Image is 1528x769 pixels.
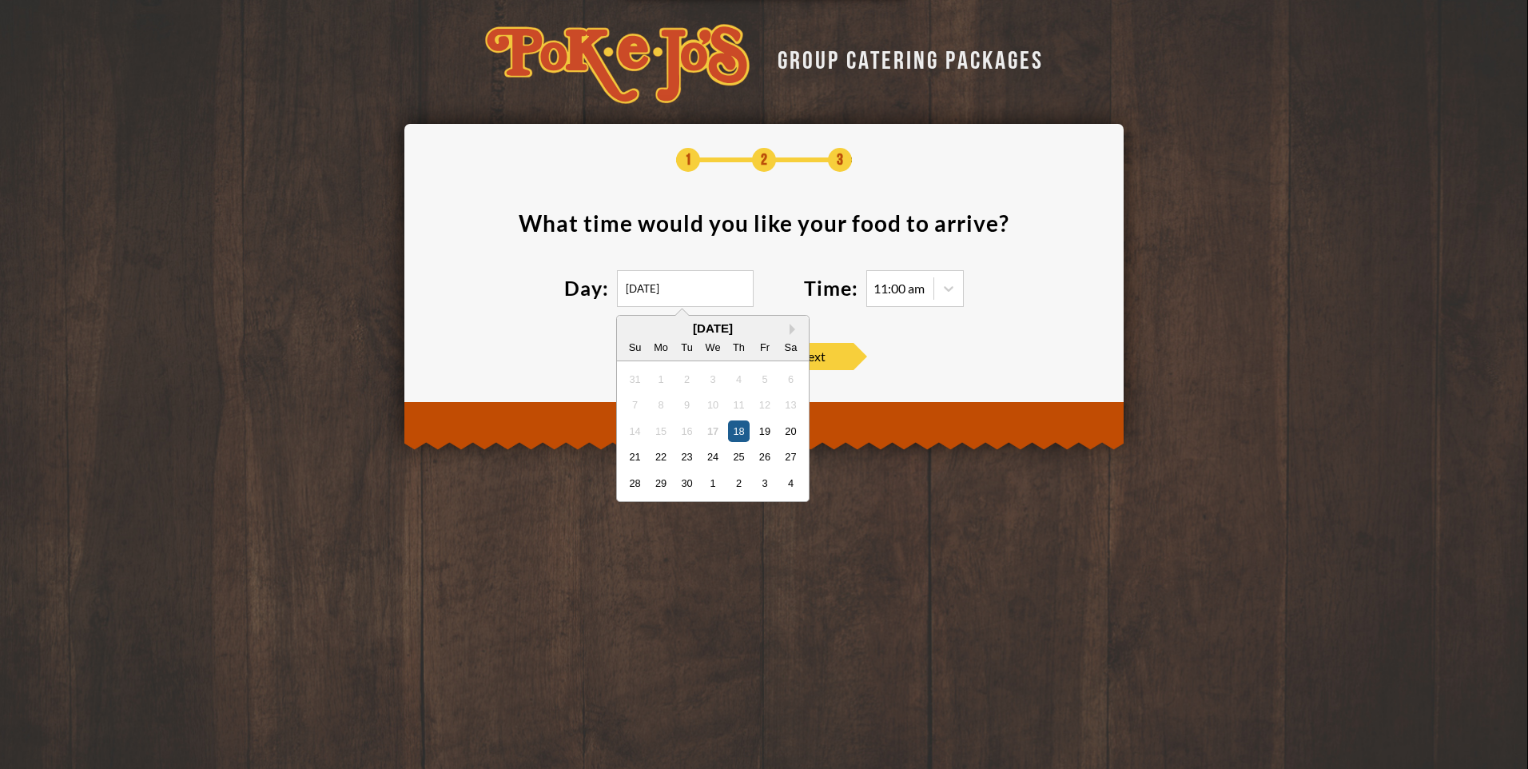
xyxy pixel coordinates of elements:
div: Choose Monday, September 29th, 2025 [651,472,672,493]
div: Choose Friday, September 19th, 2025 [754,420,775,441]
div: Not available Thursday, September 11th, 2025 [728,394,750,416]
div: Choose Wednesday, October 1st, 2025 [702,472,723,493]
div: What time would you like your food to arrive ? [519,212,1009,234]
div: Choose Tuesday, September 23rd, 2025 [676,446,698,468]
div: Not available Monday, September 8th, 2025 [651,394,672,416]
div: Not available Sunday, September 7th, 2025 [624,394,646,416]
div: Not available Saturday, September 6th, 2025 [780,368,802,389]
div: Not available Wednesday, September 3rd, 2025 [702,368,723,389]
div: Sa [780,336,802,357]
div: Choose Saturday, October 4th, 2025 [780,472,802,493]
div: Not available Monday, September 15th, 2025 [651,420,672,441]
div: Not available Thursday, September 4th, 2025 [728,368,750,389]
div: We [702,336,723,357]
div: Choose Friday, October 3rd, 2025 [754,472,775,493]
div: Su [624,336,646,357]
div: Fr [754,336,775,357]
span: 2 [752,148,776,172]
label: Time: [804,278,858,298]
div: Not available Friday, September 5th, 2025 [754,368,775,389]
div: Not available Sunday, September 14th, 2025 [624,420,646,441]
span: Next [770,343,854,370]
label: Day: [564,278,609,298]
span: 1 [676,148,700,172]
div: Mo [651,336,672,357]
div: month 2025-09 [622,366,803,496]
span: 3 [828,148,852,172]
div: Choose Sunday, September 28th, 2025 [624,472,646,493]
div: Choose Wednesday, September 24th, 2025 [702,446,723,468]
div: Choose Monday, September 22nd, 2025 [651,446,672,468]
div: Tu [676,336,698,357]
div: GROUP CATERING PACKAGES [766,42,1044,73]
div: Choose Sunday, September 21st, 2025 [624,446,646,468]
div: Not available Tuesday, September 9th, 2025 [676,394,698,416]
div: Not available Tuesday, September 16th, 2025 [676,420,698,441]
img: logo-34603ddf.svg [485,24,750,104]
div: Choose Saturday, September 20th, 2025 [780,420,802,441]
div: Choose Saturday, September 27th, 2025 [780,446,802,468]
div: Choose Tuesday, September 30th, 2025 [676,472,698,493]
div: Th [728,336,750,357]
div: Not available Friday, September 12th, 2025 [754,394,775,416]
div: 11:00 am [873,282,925,295]
div: Not available Wednesday, September 10th, 2025 [702,394,723,416]
div: Choose Thursday, September 25th, 2025 [728,446,750,468]
div: Not available Tuesday, September 2nd, 2025 [676,368,698,389]
div: Choose Thursday, September 18th, 2025 [728,420,750,441]
div: Not available Monday, September 1st, 2025 [651,368,672,389]
div: Choose Thursday, October 2nd, 2025 [728,472,750,493]
div: Choose Friday, September 26th, 2025 [754,446,775,468]
div: [DATE] [617,322,809,334]
div: Not available Wednesday, September 17th, 2025 [702,420,723,441]
div: Not available Sunday, August 31st, 2025 [624,368,646,389]
button: Next Month [790,324,801,335]
div: Not available Saturday, September 13th, 2025 [780,394,802,416]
